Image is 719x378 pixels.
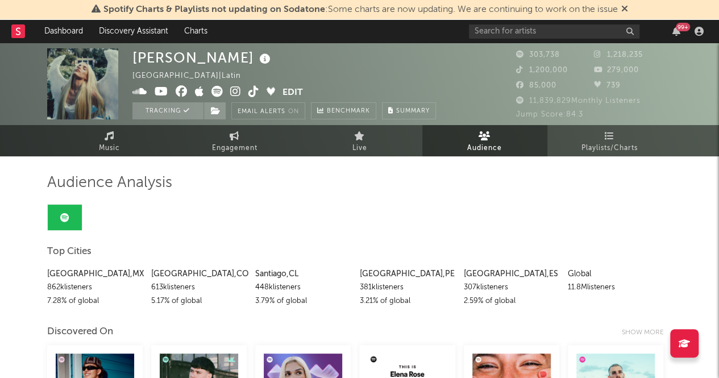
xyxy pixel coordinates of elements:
span: 739 [594,82,621,89]
a: Discovery Assistant [91,20,176,43]
span: Benchmark [327,105,370,118]
button: Tracking [132,102,203,119]
div: Show more [622,326,672,339]
span: 85,000 [516,82,556,89]
span: Audience Analysis [47,176,172,190]
span: Engagement [212,142,257,155]
div: 307k listeners [464,281,559,294]
div: Discovered On [47,325,113,339]
div: 3.79 % of global [255,294,351,308]
span: 11,839,829 Monthly Listeners [516,97,641,105]
div: [GEOGRAPHIC_DATA] , PE [359,267,455,281]
div: 3.21 % of global [359,294,455,308]
div: 2.59 % of global [464,294,559,308]
span: Playlists/Charts [581,142,638,155]
span: 303,738 [516,51,560,59]
button: Summary [382,102,436,119]
span: 1,200,000 [516,67,568,74]
div: 381k listeners [359,281,455,294]
div: [GEOGRAPHIC_DATA] | Latin [132,69,254,83]
div: [GEOGRAPHIC_DATA] , ES [464,267,559,281]
a: Playlists/Charts [547,125,672,156]
a: Music [47,125,172,156]
input: Search for artists [469,24,639,39]
span: Top Cities [47,245,92,259]
a: Engagement [172,125,297,156]
span: Music [99,142,120,155]
span: : Some charts are now updating. We are continuing to work on the issue [103,5,618,14]
span: Jump Score: 84.3 [516,111,583,118]
div: [GEOGRAPHIC_DATA] , CO [151,267,247,281]
a: Benchmark [311,102,376,119]
div: 862k listeners [47,281,143,294]
button: 99+ [672,27,680,36]
span: 1,218,235 [594,51,643,59]
span: Audience [467,142,502,155]
div: [PERSON_NAME] [132,48,273,67]
div: Santiago , CL [255,267,351,281]
button: Edit [282,86,303,100]
a: Charts [176,20,215,43]
div: 448k listeners [255,281,351,294]
em: On [288,109,299,115]
span: Dismiss [621,5,628,14]
div: 7.28 % of global [47,294,143,308]
button: Email AlertsOn [231,102,305,119]
span: Summary [396,108,430,114]
a: Live [297,125,422,156]
span: Live [352,142,367,155]
div: 5.17 % of global [151,294,247,308]
div: Global [568,267,663,281]
a: Dashboard [36,20,91,43]
div: 11.8M listeners [568,281,663,294]
div: 99 + [676,23,690,31]
div: 613k listeners [151,281,247,294]
span: 279,000 [594,67,639,74]
div: [GEOGRAPHIC_DATA] , MX [47,267,143,281]
span: Spotify Charts & Playlists not updating on Sodatone [103,5,325,14]
a: Audience [422,125,547,156]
